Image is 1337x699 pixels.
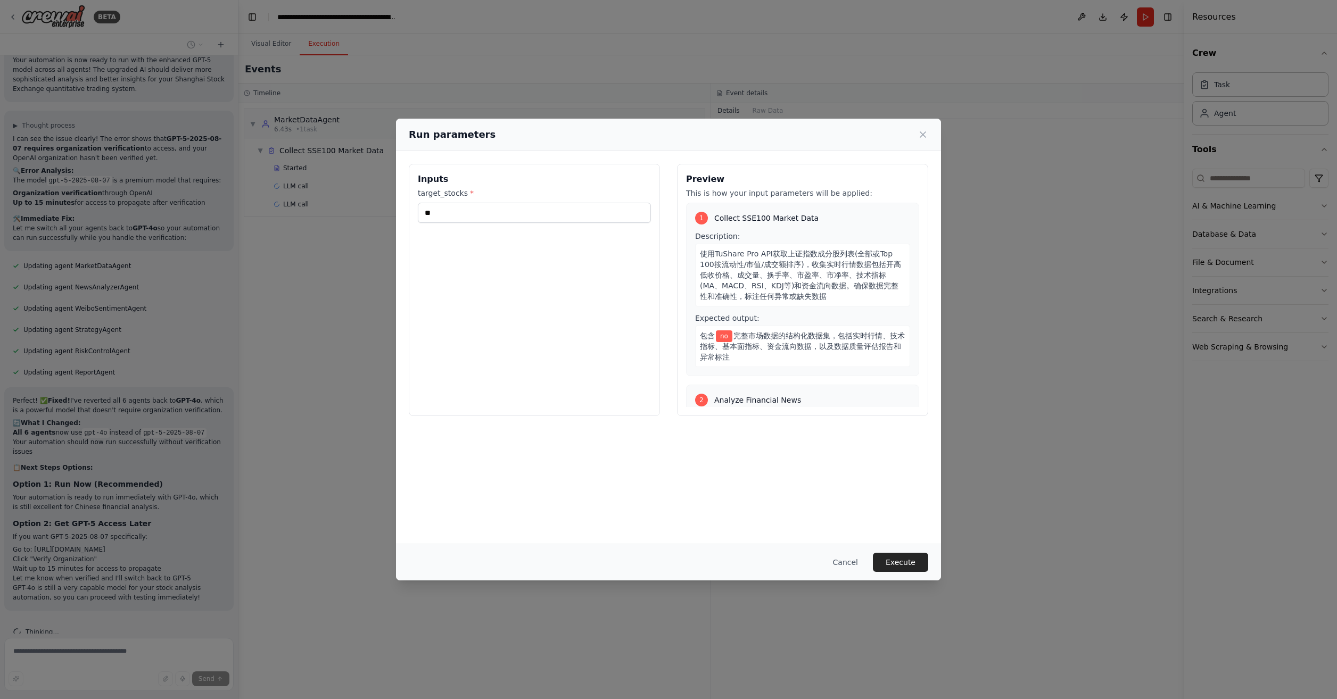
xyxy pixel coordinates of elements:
[700,331,715,340] span: 包含
[418,188,651,198] label: target_stocks
[418,173,651,186] h3: Inputs
[695,314,760,322] span: Expected output:
[714,213,819,223] span: Collect SSE100 Market Data
[824,553,866,572] button: Cancel
[700,249,901,301] span: 使用TuShare Pro API获取上证指数成分股列表(全部或Top 100按流动性/市值/成交额排序)，收集实时行情数据包括开高低收价格、成交量、换手率、市盈率、市净率、技术指标(MA、MA...
[873,553,928,572] button: Execute
[686,173,919,186] h3: Preview
[686,188,919,198] p: This is how your input parameters will be applied:
[716,330,732,342] span: Variable: target_stocks
[409,127,496,142] h2: Run parameters
[695,232,740,240] span: Description:
[695,212,708,224] div: 1
[695,394,708,406] div: 2
[700,331,905,361] span: 完整市场数据的结构化数据集，包括实时行情、技术指标、基本面指标、资金流向数据，以及数据质量评估报告和异常标注
[714,395,801,405] span: Analyze Financial News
